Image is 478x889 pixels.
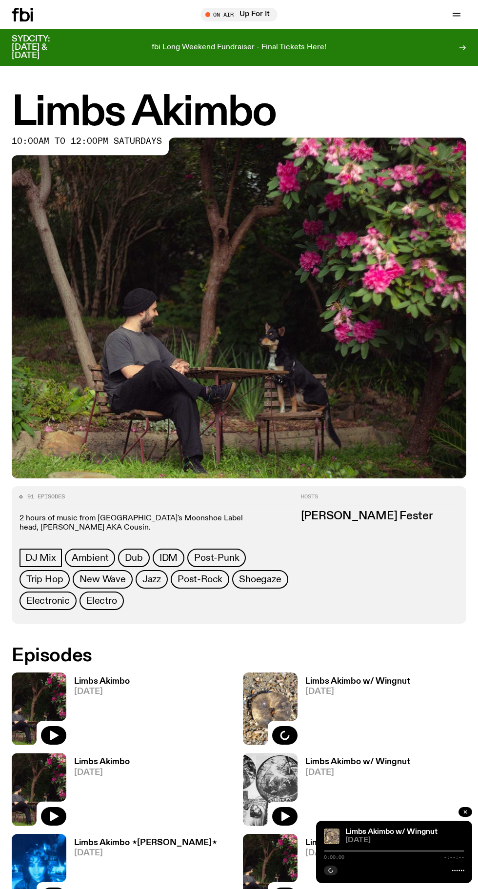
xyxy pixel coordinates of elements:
[243,753,298,826] img: Image from 'Domebooks: Reflecting on Domebook 2' by Lloyd Kahn
[26,574,63,585] span: Trip Hop
[12,753,66,826] img: Jackson sits at an outdoor table, legs crossed and gazing at a black and brown dog also sitting a...
[152,43,326,52] p: fbi Long Weekend Fundraiser - Final Tickets Here!
[74,758,130,766] h3: Limbs Akimbo
[305,849,434,857] span: [DATE]
[73,570,132,589] a: New Wave
[86,595,117,606] span: Electro
[12,647,466,665] h2: Episodes
[194,553,239,563] span: Post-Punk
[142,574,161,585] span: Jazz
[305,769,410,777] span: [DATE]
[66,677,130,745] a: Limbs Akimbo[DATE]
[178,574,222,585] span: Post-Rock
[239,574,281,585] span: Shoegaze
[159,553,178,563] span: IDM
[345,828,438,836] a: Limbs Akimbo w/ Wingnut
[12,93,466,133] h1: Limbs Akimbo
[200,8,278,21] button: On AirUp For It
[26,595,70,606] span: Electronic
[74,677,130,686] h3: Limbs Akimbo
[72,553,109,563] span: Ambient
[12,672,66,745] img: Jackson sits at an outdoor table, legs crossed and gazing at a black and brown dog also sitting a...
[298,677,410,745] a: Limbs Akimbo w/ Wingnut[DATE]
[187,549,246,567] a: Post-Punk
[324,855,344,860] span: 0:00:00
[125,553,142,563] span: Dub
[305,677,410,686] h3: Limbs Akimbo w/ Wingnut
[305,688,410,696] span: [DATE]
[301,511,459,522] h3: [PERSON_NAME] Fester
[12,138,162,145] span: 10:00am to 12:00pm saturdays
[20,514,293,533] p: 2 hours of music from [GEOGRAPHIC_DATA]'s Moonshoe Label head, [PERSON_NAME] AKA Cousin.
[12,35,74,60] h3: SYDCITY: [DATE] & [DATE]
[80,574,125,585] span: New Wave
[66,758,130,826] a: Limbs Akimbo[DATE]
[27,494,65,499] span: 91 episodes
[20,570,70,589] a: Trip Hop
[298,758,410,826] a: Limbs Akimbo w/ Wingnut[DATE]
[74,769,130,777] span: [DATE]
[301,494,459,506] h2: Hosts
[74,849,217,857] span: [DATE]
[345,837,464,844] span: [DATE]
[12,138,466,478] img: Jackson sits at an outdoor table, legs crossed and gazing at a black and brown dog also sitting a...
[74,839,217,847] h3: Limbs Akimbo ⋆[PERSON_NAME]⋆
[65,549,116,567] a: Ambient
[118,549,149,567] a: Dub
[25,553,56,563] span: DJ Mix
[305,758,410,766] h3: Limbs Akimbo w/ Wingnut
[20,592,77,610] a: Electronic
[153,549,184,567] a: IDM
[444,855,464,860] span: -:--:--
[74,688,130,696] span: [DATE]
[20,549,62,567] a: DJ Mix
[171,570,229,589] a: Post-Rock
[232,570,288,589] a: Shoegaze
[80,592,124,610] a: Electro
[136,570,168,589] a: Jazz
[305,839,434,847] h3: Limbs Akimbo w/ Ivy & Miscmeg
